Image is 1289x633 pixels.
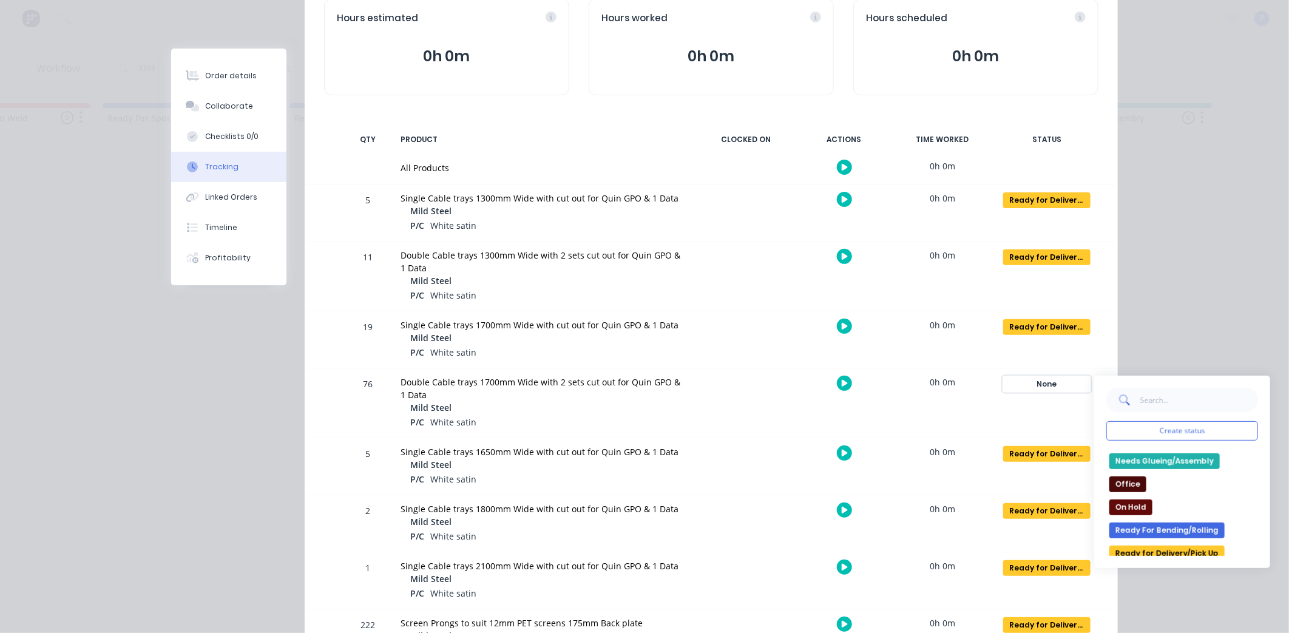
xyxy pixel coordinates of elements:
div: TIME WORKED [897,127,988,152]
div: Ready for Delivery/Pick Up [1003,560,1091,576]
span: Mild Steel [410,401,452,414]
div: 76 [350,370,386,438]
span: P/C [410,587,424,600]
button: On Hold [1109,499,1152,515]
div: PRODUCT [393,127,693,152]
span: White satin [430,416,476,428]
span: White satin [430,530,476,542]
div: 0h 0m [897,242,988,269]
span: P/C [410,219,424,232]
button: Order details [171,61,286,91]
div: Collaborate [205,101,253,112]
span: White satin [430,587,476,599]
div: CLOCKED ON [700,127,791,152]
button: 0h 0m [337,45,557,68]
div: Timeline [205,222,237,233]
div: Ready for Delivery/Pick Up [1003,446,1091,462]
div: Single Cable trays 1800mm Wide with cut out for Quin GPO & 1 Data [401,503,686,515]
button: Linked Orders [171,182,286,212]
button: Ready for Delivery/Pick Up [1003,560,1091,577]
span: Hours estimated [337,12,418,25]
div: Single Cable trays 1650mm Wide with cut out for Quin GPO & 1 Data [401,445,686,458]
button: Checklists 0/0 [171,121,286,152]
div: Single Cable trays 1700mm Wide with cut out for Quin GPO & 1 Data [401,319,686,331]
button: None [1003,376,1091,393]
button: Needs Glueing/Assembly [1109,453,1220,469]
div: 5 [350,440,386,495]
span: Mild Steel [410,205,452,217]
div: 19 [350,313,386,368]
span: Mild Steel [410,331,452,344]
button: Ready for Delivery/Pick Up [1003,503,1091,520]
div: Single Cable trays 1300mm Wide with cut out for Quin GPO & 1 Data [401,192,686,205]
span: P/C [410,289,424,302]
button: Office [1109,476,1146,492]
span: Mild Steel [410,458,452,471]
div: Ready for Delivery/Pick Up [1003,192,1091,208]
div: Ready for Delivery/Pick Up [1003,617,1091,633]
div: 0h 0m [897,311,988,339]
div: QTY [350,127,386,152]
div: Single Cable trays 2100mm Wide with cut out for Quin GPO & 1 Data [401,560,686,572]
span: P/C [410,473,424,486]
div: 0h 0m [897,552,988,580]
div: 0h 0m [897,438,988,465]
span: P/C [410,346,424,359]
button: Ready for Delivery/Pick Up [1003,319,1091,336]
button: Profitability [171,243,286,273]
div: 0h 0m [897,184,988,212]
span: White satin [430,347,476,358]
span: Mild Steel [410,274,452,287]
button: Ready For Bending/Rolling [1109,523,1225,538]
button: Collaborate [171,91,286,121]
div: Tracking [205,161,239,172]
button: Ready for Delivery/Pick Up [1109,546,1225,561]
div: 0h 0m [897,368,988,396]
div: Double Cable trays 1300mm Wide with 2 sets cut out for Quin GPO & 1 Data [401,249,686,274]
div: 2 [350,497,386,552]
button: Timeline [171,212,286,243]
span: White satin [430,289,476,301]
div: Order details [205,70,257,81]
button: Ready for Delivery/Pick Up [1003,445,1091,462]
button: Create status [1106,421,1258,441]
button: 0h 0m [601,45,821,68]
span: Mild Steel [410,515,452,528]
div: 0h 0m [897,152,988,180]
button: Tracking [171,152,286,182]
span: Mild Steel [410,572,452,585]
div: 11 [350,243,386,311]
div: Ready for Delivery/Pick Up [1003,319,1091,335]
div: Linked Orders [205,192,257,203]
input: Search... [1140,388,1258,412]
div: Ready for Delivery/Pick Up [1003,503,1091,519]
div: STATUS [995,127,1098,152]
div: Double Cable trays 1700mm Wide with 2 sets cut out for Quin GPO & 1 Data [401,376,686,401]
span: P/C [410,416,424,428]
div: Checklists 0/0 [205,131,259,142]
div: Ready for Delivery/Pick Up [1003,249,1091,265]
button: Ready for Delivery/Pick Up [1003,192,1091,209]
span: Hours scheduled [866,12,947,25]
div: All Products [401,161,686,174]
div: 0h 0m [897,495,988,523]
button: 0h 0m [866,45,1086,68]
div: Screen Prongs to suit 12mm PET screens 175mm Back plate [401,617,686,629]
span: Hours worked [601,12,668,25]
div: Profitability [205,252,251,263]
span: White satin [430,220,476,231]
div: 5 [350,186,386,241]
span: P/C [410,530,424,543]
button: Ready for Delivery/Pick Up [1003,249,1091,266]
div: ACTIONS [799,127,890,152]
div: 1 [350,554,386,609]
div: None [1003,376,1091,392]
span: White satin [430,473,476,485]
